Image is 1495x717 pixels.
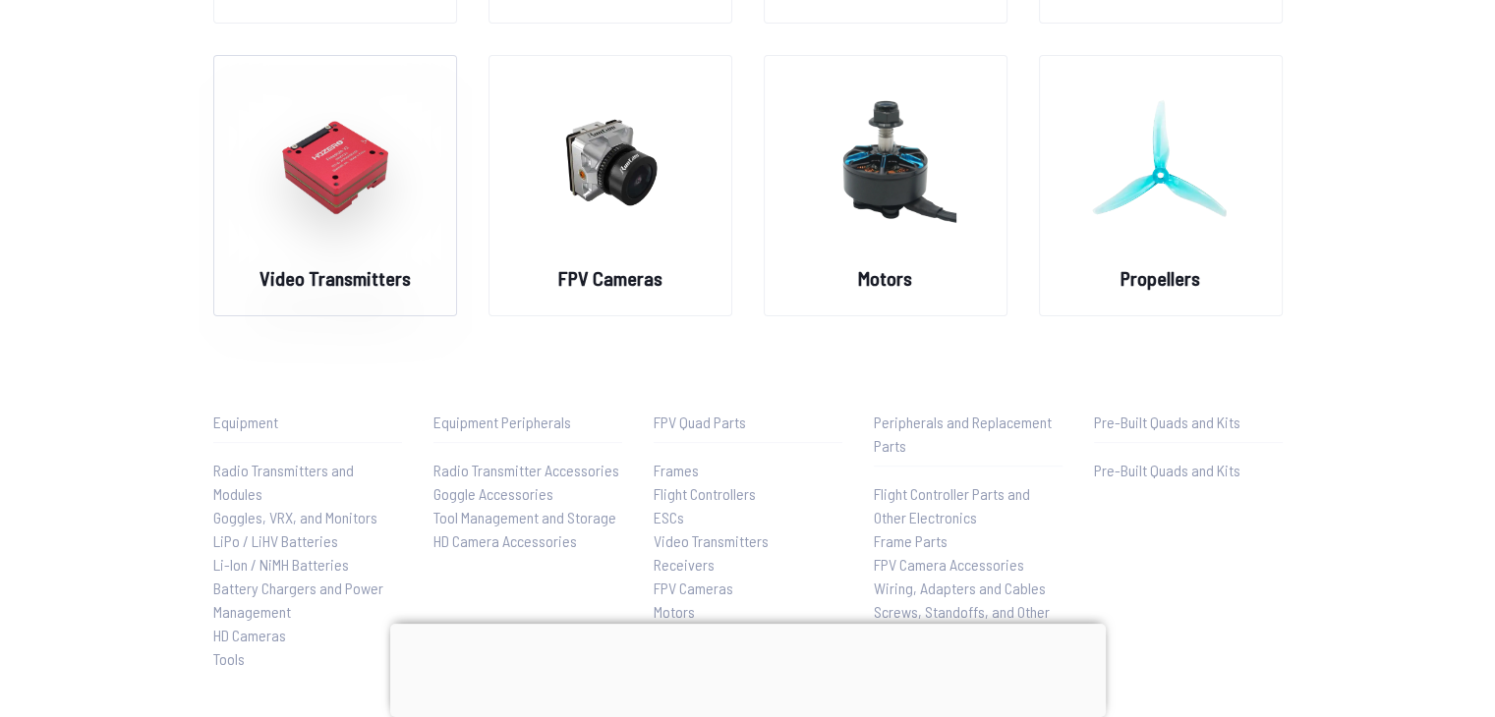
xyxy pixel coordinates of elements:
[874,482,1063,529] a: Flight Controller Parts and Other Electronics
[654,484,756,503] span: Flight Controllers
[654,553,842,577] a: Receivers
[213,626,286,644] span: HD Cameras
[433,484,553,503] span: Goggle Accessories
[213,577,402,624] a: Battery Chargers and Power Management
[433,482,622,506] a: Goggle Accessories
[874,555,1024,574] span: FPV Camera Accessories
[213,647,402,671] a: Tools
[433,531,577,550] span: HD Camera Accessories
[213,624,402,647] a: HD Cameras
[815,76,956,248] img: image of category
[654,529,842,553] a: Video Transmitters
[489,55,732,316] a: image of categoryFPV Cameras
[654,579,733,597] span: FPV Cameras
[259,264,411,292] h2: Video Transmitters
[433,459,622,482] a: Radio Transmitter Accessories
[764,55,1007,316] a: image of categoryMotors
[874,577,1063,600] a: Wiring, Adapters and Cables
[213,459,402,506] a: Radio Transmitters and Modules
[433,529,622,553] a: HD Camera Accessories
[654,602,695,621] span: Motors
[874,602,1050,644] span: Screws, Standoffs, and Other Hardware
[213,649,245,668] span: Tools
[1090,76,1232,248] img: image of category
[654,600,842,624] a: Motors
[390,624,1106,712] iframe: Advertisement
[654,531,769,550] span: Video Transmitters
[654,555,715,574] span: Receivers
[433,506,622,529] a: Tool Management and Storage
[654,482,842,506] a: Flight Controllers
[874,411,1063,458] p: Peripherals and Replacement Parts
[433,508,616,526] span: Tool Management and Storage
[213,506,402,529] a: Goggles, VRX, and Monitors
[874,579,1046,597] span: Wiring, Adapters and Cables
[654,577,842,600] a: FPV Cameras
[213,508,377,526] span: Goggles, VRX, and Monitors
[213,411,402,434] p: Equipment
[874,553,1063,577] a: FPV Camera Accessories
[654,411,842,434] p: FPV Quad Parts
[1039,55,1283,316] a: image of categoryPropellers
[433,411,622,434] p: Equipment Peripherals
[874,484,1030,526] span: Flight Controller Parts and Other Electronics
[213,461,354,503] span: Radio Transmitters and Modules
[874,529,1063,553] a: Frame Parts
[654,459,842,482] a: Frames
[858,264,912,292] h2: Motors
[213,579,383,621] span: Battery Chargers and Power Management
[654,461,699,479] span: Frames
[1094,459,1283,482] a: Pre-Built Quads and Kits
[264,76,406,248] img: image of category
[213,553,402,577] a: Li-Ion / NiMH Batteries
[874,531,948,550] span: Frame Parts
[1094,411,1283,434] p: Pre-Built Quads and Kits
[213,529,402,553] a: LiPo / LiHV Batteries
[874,600,1063,647] a: Screws, Standoffs, and Other Hardware
[433,461,619,479] span: Radio Transmitter Accessories
[1121,264,1200,292] h2: Propellers
[654,508,684,526] span: ESCs
[1094,461,1240,479] span: Pre-Built Quads and Kits
[654,506,842,529] a: ESCs
[213,55,457,316] a: image of categoryVideo Transmitters
[213,555,349,574] span: Li-Ion / NiMH Batteries
[558,264,662,292] h2: FPV Cameras
[213,531,338,550] span: LiPo / LiHV Batteries
[540,76,681,248] img: image of category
